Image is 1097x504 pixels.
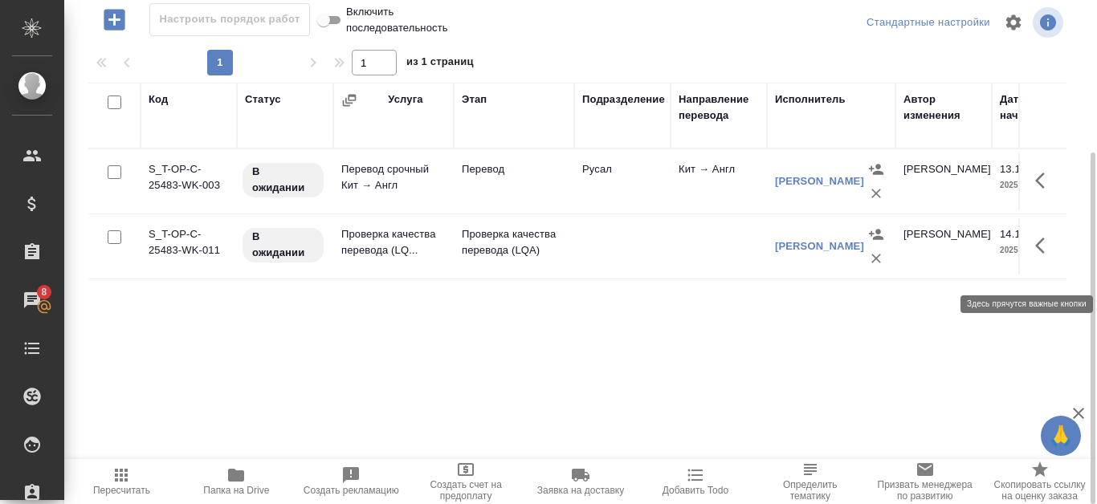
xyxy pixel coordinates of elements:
a: [PERSON_NAME] [775,240,864,252]
button: 🙏 [1041,416,1081,456]
div: Исполнитель назначен, приступать к работе пока рано [241,161,325,199]
span: Включить последовательность [346,4,448,36]
p: 2025 [1000,242,1064,258]
button: Определить тематику [752,459,867,504]
button: Скопировать ссылку на оценку заказа [982,459,1097,504]
div: Статус [245,91,281,108]
div: Автор изменения [903,91,984,124]
td: Кит → Англ [671,153,767,209]
button: Создать счет на предоплату [409,459,524,504]
p: В ожидании [252,229,314,261]
button: Пересчитать [64,459,179,504]
div: Услуга [388,91,422,108]
td: [PERSON_NAME] [895,218,992,274]
button: Заявка на доставку [524,459,638,504]
div: Подразделение [582,91,665,108]
td: S_T-OP-C-25483-WK-011 [141,218,237,274]
p: Перевод [462,161,566,177]
div: Код [149,91,168,108]
td: Перевод срочный Кит → Англ [333,153,454,209]
button: Удалить [864,181,888,205]
span: Настроить таблицу [994,3,1033,42]
span: Скопировать ссылку на оценку заказа [992,479,1087,502]
p: В ожидании [252,164,314,196]
span: Создать рекламацию [304,485,399,496]
span: Заявка на доставку [537,485,624,496]
p: 13.10, [1000,163,1030,175]
td: Русал [574,153,671,209]
td: [PERSON_NAME] [895,153,992,209]
div: Направление перевода [679,91,759,124]
span: Создать счет на предоплату [418,479,514,502]
p: 2025 [1000,177,1064,193]
span: 🙏 [1047,419,1075,453]
a: 8 [4,280,60,320]
button: Назначить [864,157,888,181]
span: 8 [31,284,56,300]
button: Создать рекламацию [294,459,409,504]
button: Добавить Todo [638,459,752,504]
span: Определить тематику [762,479,858,502]
button: Сгруппировать [341,92,357,108]
span: Папка на Drive [203,485,269,496]
span: из 1 страниц [406,52,474,75]
div: split button [863,10,994,35]
button: Добавить работу [92,3,137,36]
td: S_T-OP-C-25483-WK-003 [141,153,237,209]
td: Проверка качества перевода (LQ... [333,218,454,274]
button: Назначить [864,222,888,246]
button: Папка на Drive [179,459,294,504]
span: Пересчитать [93,485,150,496]
div: Дата начала [1000,91,1064,124]
button: Призвать менеджера по развитию [867,459,982,504]
span: Призвать менеджера по развитию [877,479,973,502]
p: Проверка качества перевода (LQA) [462,226,566,258]
div: Исполнитель [775,91,846,108]
p: 14.10, [1000,228,1030,240]
a: [PERSON_NAME] [775,175,864,187]
div: Исполнитель назначен, приступать к работе пока рано [241,226,325,264]
span: Посмотреть информацию [1033,7,1066,38]
div: Этап [462,91,487,108]
span: Добавить Todo [663,485,728,496]
button: Здесь прячутся важные кнопки [1026,161,1064,200]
